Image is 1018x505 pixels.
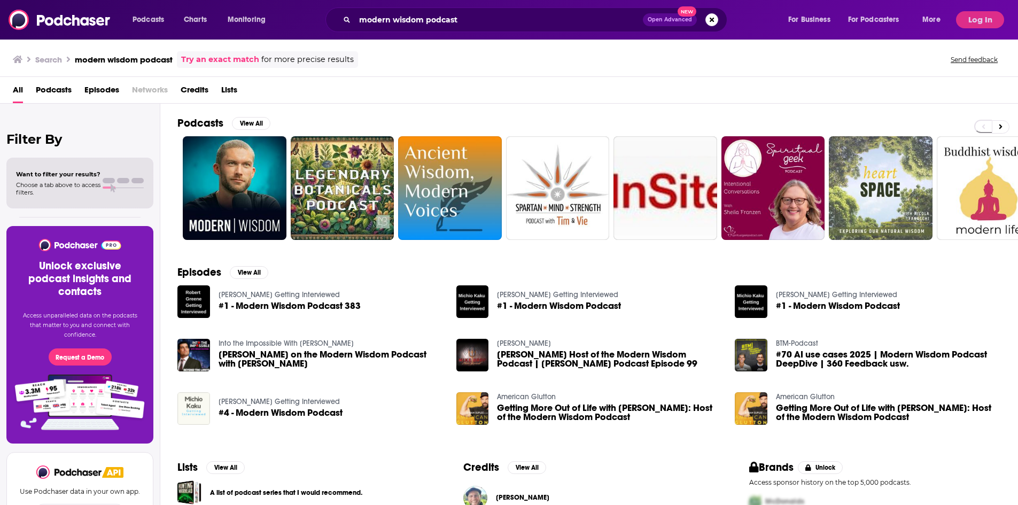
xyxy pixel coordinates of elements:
h3: modern wisdom podcast [75,55,173,65]
h2: Podcasts [177,116,223,130]
a: A list of podcast series that I would recommend. [177,480,201,504]
a: BTM-Podcast [776,339,818,348]
span: New [678,6,697,17]
a: #1 - Modern Wisdom Podcast 383 [177,285,210,318]
a: #1 - Modern Wisdom Podcast 383 [219,301,361,310]
span: For Podcasters [848,12,899,27]
button: Send feedback [947,55,1001,64]
button: View All [230,266,268,279]
a: #4 - Modern Wisdom Podcast [219,408,343,417]
span: Getting More Out of Life with [PERSON_NAME]: Host of the Modern Wisdom Podcast [776,403,1001,422]
span: [PERSON_NAME] Host of the Modern Wisdom Podcast | [PERSON_NAME] Podcast Episode 99 [497,350,722,368]
p: Access sponsor history on the top 5,000 podcasts. [749,478,1001,486]
h2: Credits [463,461,499,474]
h3: Search [35,55,62,65]
span: Open Advanced [648,17,692,22]
img: Podchaser - Follow, Share and Rate Podcasts [36,465,103,479]
button: open menu [125,11,178,28]
a: Lists [221,81,237,103]
button: open menu [915,11,954,28]
a: Sol Hanna [496,493,549,502]
input: Search podcasts, credits, & more... [355,11,643,28]
img: Podchaser API banner [102,467,123,478]
a: All [13,81,23,103]
button: View All [232,117,270,130]
a: ListsView All [177,461,245,474]
button: Open AdvancedNew [643,13,697,26]
img: Podchaser - Follow, Share and Rate Podcasts [9,10,111,30]
a: Mike Drop [497,339,551,348]
div: Search podcasts, credits, & more... [336,7,737,32]
a: Michio Kaku Getting Interviewed [219,397,340,406]
span: for more precise results [261,53,354,66]
a: American Glutton [776,392,835,401]
a: Try an exact match [181,53,259,66]
button: open menu [220,11,279,28]
h3: Unlock exclusive podcast insights and contacts [19,260,141,298]
img: #1 - Modern Wisdom Podcast [735,285,767,318]
a: #1 - Modern Wisdom Podcast [776,301,900,310]
a: EpisodesView All [177,266,268,279]
button: Request a Demo [49,348,112,366]
span: Want to filter your results? [16,170,100,178]
a: Credits [181,81,208,103]
p: Access unparalleled data on the podcasts that matter to you and connect with confidence. [19,311,141,340]
span: Networks [132,81,168,103]
button: View All [508,461,546,474]
a: Episodes [84,81,119,103]
span: [PERSON_NAME] [496,493,549,502]
img: Pro Features [11,374,149,431]
a: Podcasts [36,81,72,103]
a: Brian Keating on the Modern Wisdom Podcast with Chris Williamson [219,350,444,368]
p: Use Podchaser data in your own app. [20,487,140,495]
h2: Episodes [177,266,221,279]
span: Podcasts [133,12,164,27]
a: Robert Greene Getting Interviewed [219,290,340,299]
h2: Lists [177,461,198,474]
a: #70 AI use cases 2025 | Modern Wisdom Podcast DeepDive | 360 Feedback usw. [776,350,1001,368]
img: #70 AI use cases 2025 | Modern Wisdom Podcast DeepDive | 360 Feedback usw. [735,339,767,371]
a: #1 - Modern Wisdom Podcast [456,285,489,318]
button: Unlock [798,461,843,474]
img: Brian Keating on the Modern Wisdom Podcast with Chris Williamson [177,339,210,371]
span: [PERSON_NAME] on the Modern Wisdom Podcast with [PERSON_NAME] [219,350,444,368]
button: View All [206,461,245,474]
a: Michio Kaku Getting Interviewed [497,290,618,299]
span: Charts [184,12,207,27]
span: Choose a tab above to access filters. [16,181,100,196]
img: Podchaser - Follow, Share and Rate Podcasts [38,239,122,251]
a: Michio Kaku Getting Interviewed [776,290,897,299]
h2: Brands [749,461,794,474]
a: Getting More Out of Life with Chris Williamson: Host of the Modern Wisdom Podcast [497,403,722,422]
a: #1 - Modern Wisdom Podcast [497,301,621,310]
span: For Business [788,12,830,27]
a: A list of podcast series that I would recommend. [210,487,362,499]
img: #4 - Modern Wisdom Podcast [177,392,210,425]
a: Getting More Out of Life with Chris Williamson: Host of the Modern Wisdom Podcast [735,392,767,425]
a: American Glutton [497,392,556,401]
img: Getting More Out of Life with Chris Williamson: Host of the Modern Wisdom Podcast [456,392,489,425]
img: Chris Williamson Host of the Modern Wisdom Podcast | Mike Ritland Podcast Episode 99 [456,339,489,371]
span: Getting More Out of Life with [PERSON_NAME]: Host of the Modern Wisdom Podcast [497,403,722,422]
button: open menu [781,11,844,28]
button: Log In [956,11,1004,28]
button: open menu [841,11,915,28]
a: Charts [177,11,213,28]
